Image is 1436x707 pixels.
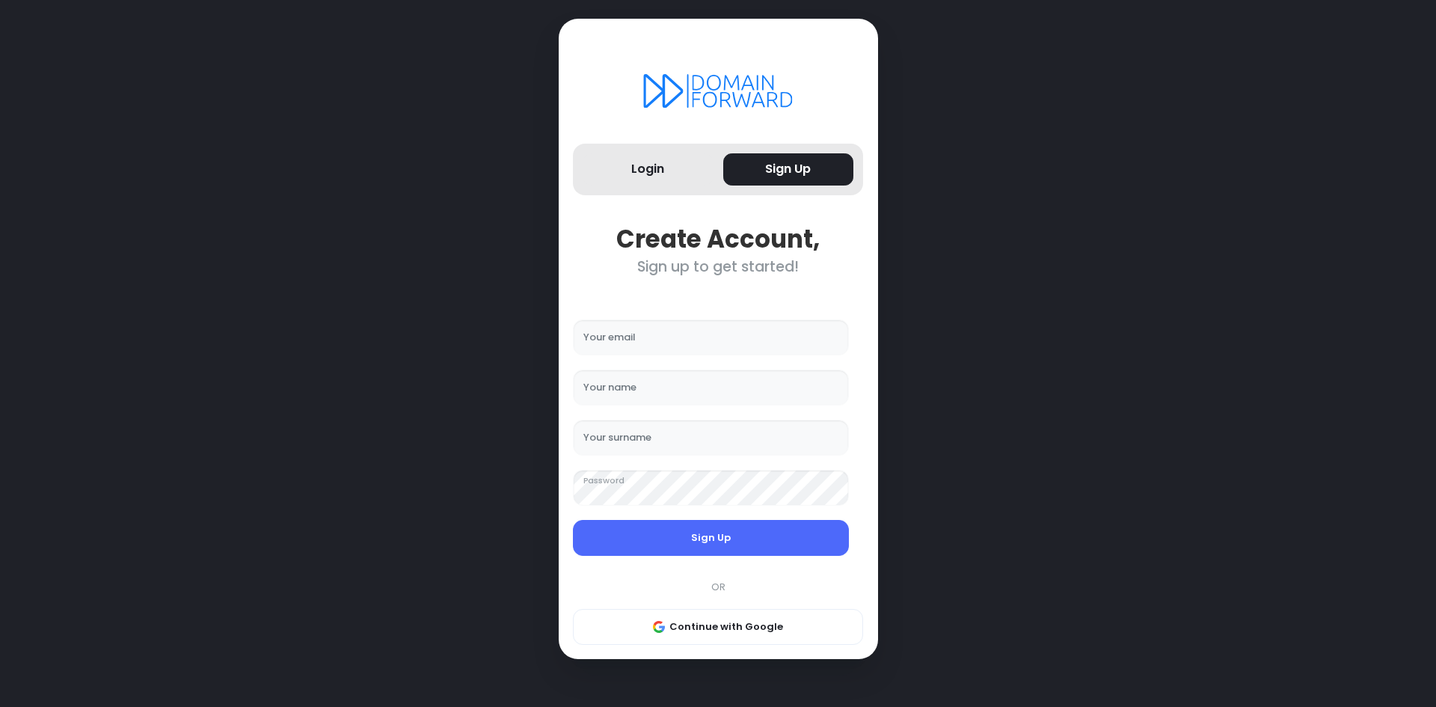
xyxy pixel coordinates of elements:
button: Login [583,153,714,186]
div: Sign up to get started! [573,258,863,275]
div: Create Account, [573,224,863,254]
div: OR [565,580,871,595]
button: Continue with Google [573,609,863,645]
button: Sign Up [723,153,854,186]
button: Sign Up [573,520,849,556]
